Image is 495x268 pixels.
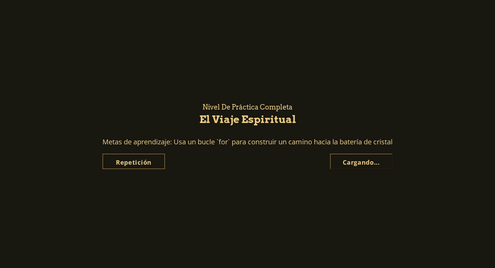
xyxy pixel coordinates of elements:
[116,158,152,166] font: Repetición
[102,137,172,146] font: Metas de aprendizaje:
[330,154,393,169] button: Cargando...
[174,137,393,146] font: Usa un bucle `for` para construir un camino hacia la batería de cristal
[102,154,165,169] button: Repetición
[199,113,296,125] font: El viaje espiritual
[343,158,380,166] font: Cargando...
[202,103,293,111] font: Nivel de práctica completa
